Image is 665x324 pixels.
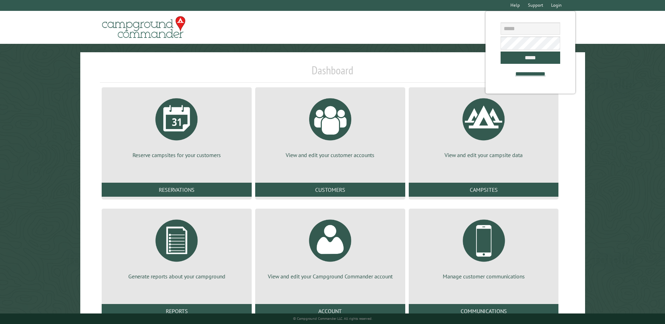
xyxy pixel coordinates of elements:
[417,272,550,280] p: Manage customer communications
[110,272,243,280] p: Generate reports about your campground
[409,304,559,318] a: Communications
[110,214,243,280] a: Generate reports about your campground
[102,304,252,318] a: Reports
[264,214,397,280] a: View and edit your Campground Commander account
[100,14,188,41] img: Campground Commander
[264,151,397,159] p: View and edit your customer accounts
[110,93,243,159] a: Reserve campsites for your customers
[409,183,559,197] a: Campsites
[293,316,372,321] small: © Campground Commander LLC. All rights reserved.
[110,151,243,159] p: Reserve campsites for your customers
[417,93,550,159] a: View and edit your campsite data
[255,183,405,197] a: Customers
[264,93,397,159] a: View and edit your customer accounts
[264,272,397,280] p: View and edit your Campground Commander account
[255,304,405,318] a: Account
[417,151,550,159] p: View and edit your campsite data
[102,183,252,197] a: Reservations
[100,63,565,83] h1: Dashboard
[417,214,550,280] a: Manage customer communications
